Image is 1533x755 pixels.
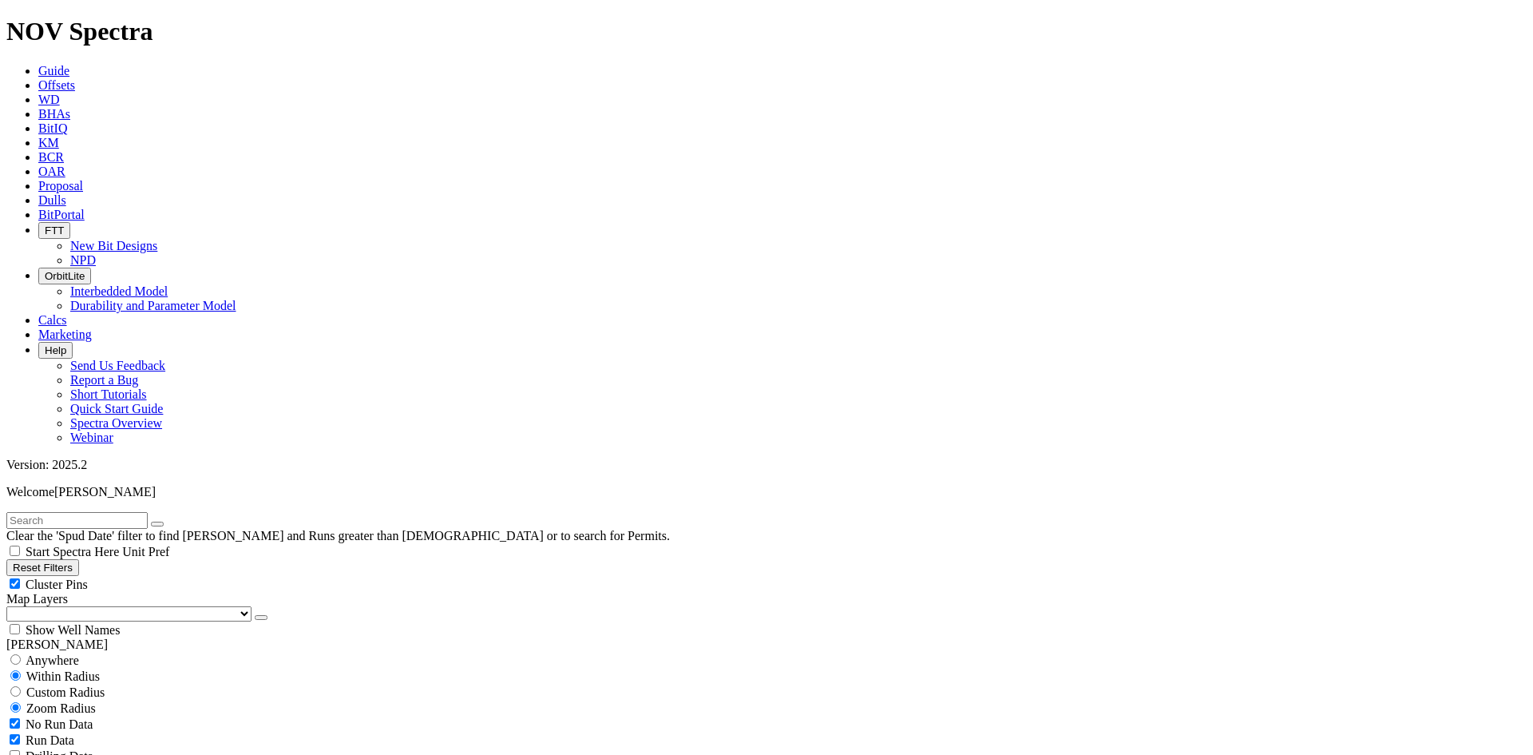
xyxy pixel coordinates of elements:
[26,733,74,747] span: Run Data
[38,193,66,207] a: Dulls
[38,165,65,178] a: OAR
[70,253,96,267] a: NPD
[38,179,83,193] a: Proposal
[38,313,67,327] a: Calcs
[70,373,138,387] a: Report a Bug
[10,546,20,556] input: Start Spectra Here
[6,638,1527,652] div: [PERSON_NAME]
[45,270,85,282] span: OrbitLite
[38,150,64,164] a: BCR
[6,512,148,529] input: Search
[70,387,147,401] a: Short Tutorials
[122,545,169,558] span: Unit Pref
[38,64,69,77] a: Guide
[70,416,162,430] a: Spectra Overview
[26,670,100,683] span: Within Radius
[6,17,1527,46] h1: NOV Spectra
[26,578,88,591] span: Cluster Pins
[38,136,59,149] a: KM
[26,717,93,731] span: No Run Data
[38,78,75,92] a: Offsets
[26,654,79,667] span: Anywhere
[38,342,73,359] button: Help
[45,344,66,356] span: Help
[26,685,105,699] span: Custom Radius
[38,208,85,221] a: BitPortal
[70,402,163,415] a: Quick Start Guide
[70,431,113,444] a: Webinar
[45,225,64,236] span: FTT
[70,239,157,252] a: New Bit Designs
[6,592,68,606] span: Map Layers
[26,623,120,637] span: Show Well Names
[6,559,79,576] button: Reset Filters
[70,299,236,312] a: Durability and Parameter Model
[38,107,70,121] a: BHAs
[6,529,670,542] span: Clear the 'Spud Date' filter to find [PERSON_NAME] and Runs greater than [DEMOGRAPHIC_DATA] or to...
[38,121,67,135] a: BitIQ
[70,284,168,298] a: Interbedded Model
[38,222,70,239] button: FTT
[70,359,165,372] a: Send Us Feedback
[54,485,156,499] span: [PERSON_NAME]
[38,328,92,341] a: Marketing
[26,545,119,558] span: Start Spectra Here
[6,485,1527,499] p: Welcome
[6,458,1527,472] div: Version: 2025.2
[26,701,96,715] span: Zoom Radius
[38,93,60,106] a: WD
[38,268,91,284] button: OrbitLite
